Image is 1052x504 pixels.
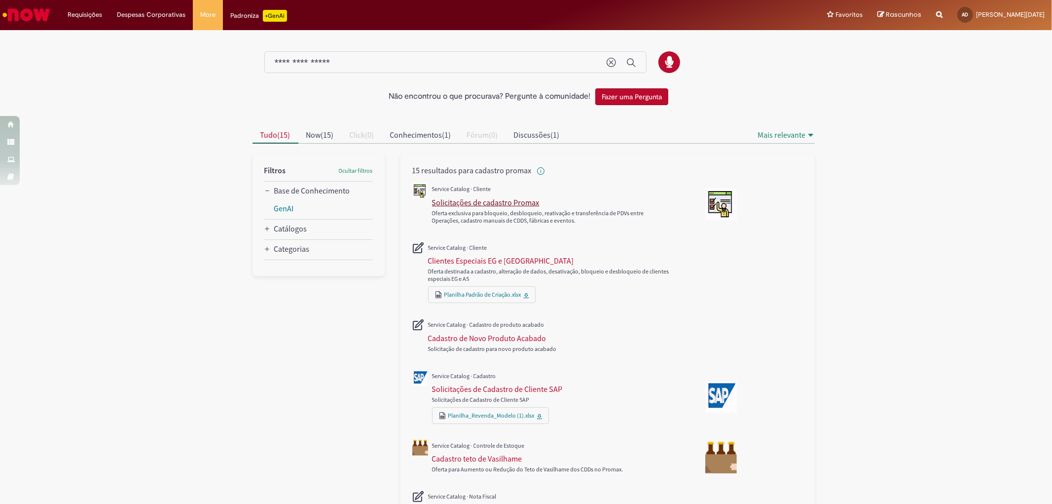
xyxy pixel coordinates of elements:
[835,10,863,20] span: Favoritos
[117,10,185,20] span: Despesas Corporativas
[976,10,1045,19] span: [PERSON_NAME][DATE]
[230,10,287,22] div: Padroniza
[595,88,668,105] button: Fazer uma Pergunta
[962,11,969,18] span: AD
[200,10,216,20] span: More
[886,10,921,19] span: Rascunhos
[877,10,921,20] a: Rascunhos
[389,92,590,101] h2: Não encontrou o que procurava? Pergunte à comunidade!
[68,10,102,20] span: Requisições
[263,10,287,22] p: +GenAi
[1,5,52,25] img: ServiceNow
